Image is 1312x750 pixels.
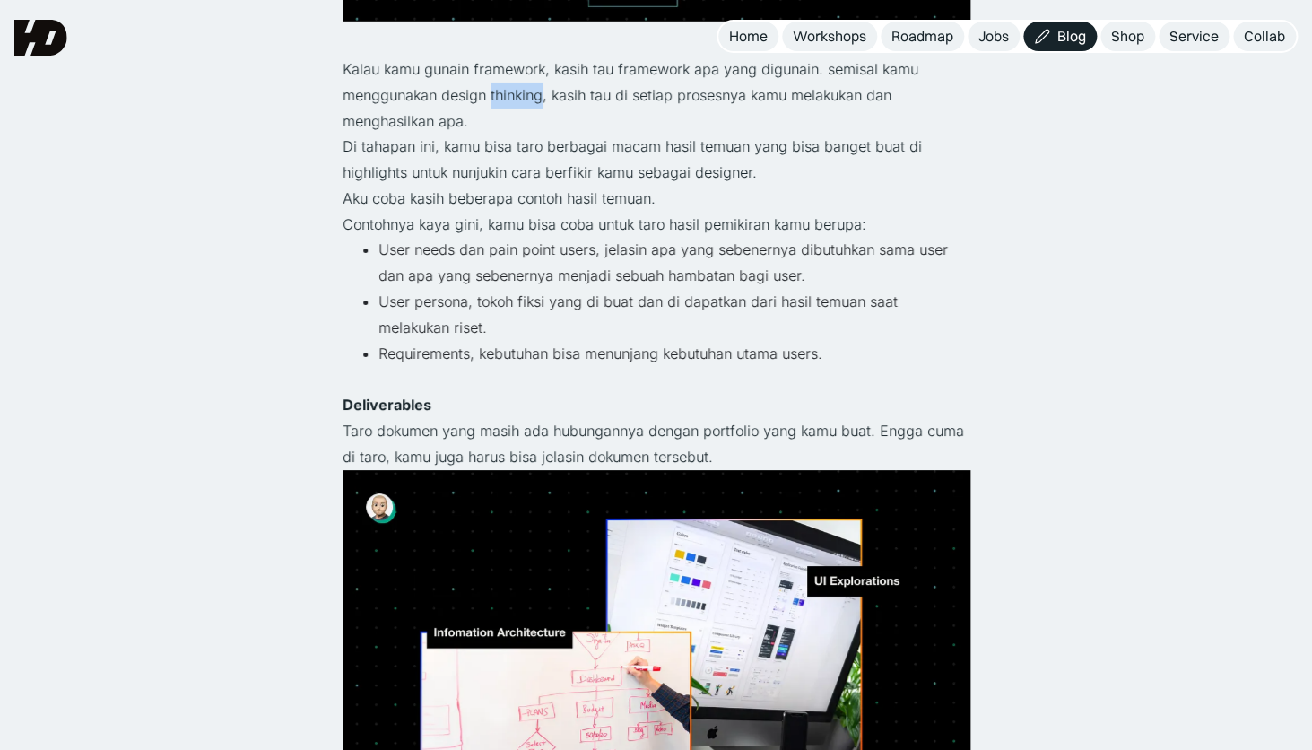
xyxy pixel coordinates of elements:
[343,134,970,186] p: Di tahapan ini, kamu bisa taro berbagai macam hasil temuan yang bisa banget buat di highlights un...
[1100,22,1155,51] a: Shop
[1244,27,1285,46] div: Collab
[718,22,778,51] a: Home
[343,366,970,392] p: ‍
[343,396,431,414] strong: Deliverables
[782,22,877,51] a: Workshops
[378,341,970,367] li: Requirements, kebutuhan bisa menunjang kebutuhan utama users.
[1023,22,1097,51] a: Blog
[968,22,1020,51] a: Jobs
[343,418,970,470] p: Taro dokumen yang masih ada hubungannya dengan portfolio yang kamu buat. Engga cuma di taro, kamu...
[891,27,953,46] div: Roadmap
[343,186,970,212] p: Aku coba kasih beberapa contoh hasil temuan.
[343,212,970,238] p: Contohnya kaya gini, kamu bisa coba untuk taro hasil pemikiran kamu berupa:
[343,31,970,57] p: ‍
[1111,27,1144,46] div: Shop
[1169,27,1219,46] div: Service
[343,57,970,134] p: Kalau kamu gunain framework, kasih tau framework apa yang digunain. semisal kamu menggunakan desi...
[881,22,964,51] a: Roadmap
[1233,22,1296,51] a: Collab
[729,27,768,46] div: Home
[978,27,1009,46] div: Jobs
[378,289,970,341] li: User persona, tokoh fiksi yang di buat dan di dapatkan dari hasil temuan saat melakukan riset.
[793,27,866,46] div: Workshops
[1057,27,1086,46] div: Blog
[1159,22,1229,51] a: Service
[378,237,970,289] li: User needs dan pain point users, jelasin apa yang sebenernya dibutuhkan sama user dan apa yang se...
